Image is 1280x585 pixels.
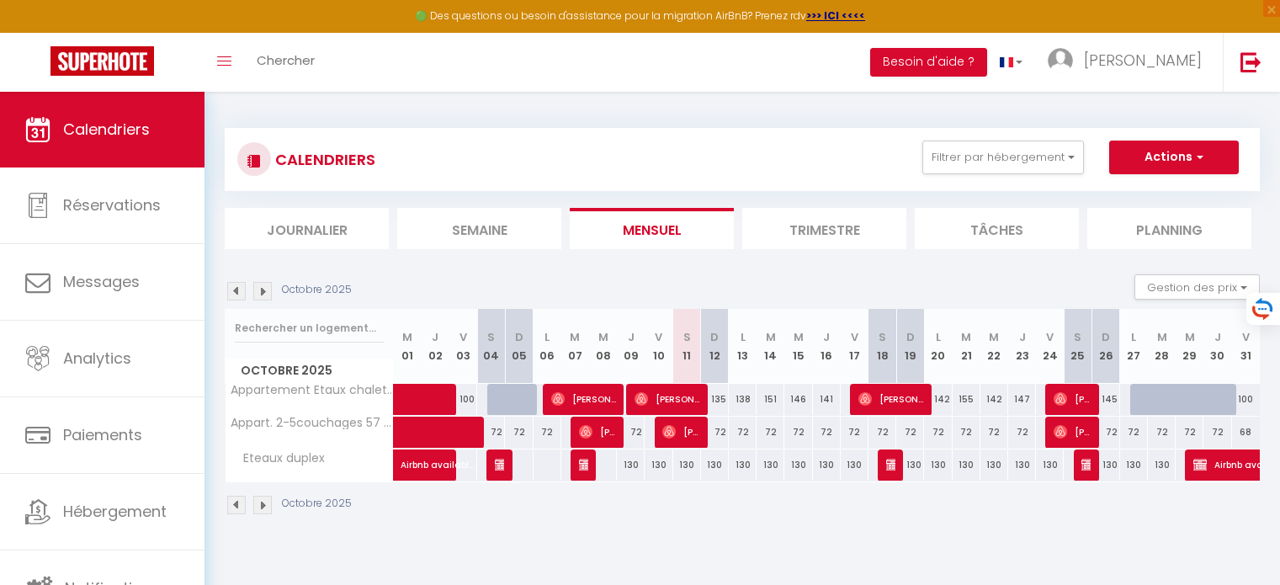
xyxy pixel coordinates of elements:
div: 141 [813,384,841,415]
abbr: M [989,329,999,345]
th: 24 [1036,309,1064,384]
div: 72 [757,417,784,448]
div: 72 [1092,417,1120,448]
abbr: L [544,329,550,345]
abbr: M [766,329,776,345]
span: Appart. 2-5couchages 57 mètre Annecy*Rochexpo*ski [228,417,396,429]
div: 72 [1203,417,1231,448]
abbr: L [1131,329,1136,345]
th: 02 [422,309,449,384]
a: >>> ICI <<<< [806,8,865,23]
th: 10 [645,309,672,384]
th: 18 [868,309,896,384]
div: 130 [896,449,924,481]
abbr: J [1214,329,1221,345]
div: 72 [1148,417,1176,448]
span: Octobre 2025 [226,359,393,383]
span: Appartement Etaux chalet · Appart Chalet*4-5 couchages*68 m2*Annecy*Rochexpo [228,384,396,396]
th: 04 [477,309,505,384]
abbr: D [710,329,719,345]
div: 72 [841,417,868,448]
th: 17 [841,309,868,384]
div: 130 [729,449,757,481]
th: 13 [729,309,757,384]
div: 72 [784,417,812,448]
th: 25 [1064,309,1091,384]
th: 29 [1176,309,1203,384]
abbr: S [879,329,886,345]
abbr: V [1046,329,1054,345]
abbr: M [961,329,971,345]
th: 03 [449,309,477,384]
th: 22 [980,309,1008,384]
img: ... [1048,48,1073,73]
div: 72 [729,417,757,448]
th: 19 [896,309,924,384]
span: Airbnb available) [579,449,588,481]
div: 130 [1120,449,1148,481]
abbr: J [823,329,830,345]
th: 05 [505,309,533,384]
button: Gestion des prix [1134,274,1260,300]
th: 27 [1120,309,1148,384]
th: 26 [1092,309,1120,384]
abbr: L [741,329,746,345]
div: 130 [617,449,645,481]
span: Réservations [63,194,161,215]
span: [PERSON_NAME] [858,383,923,415]
div: 142 [924,384,952,415]
span: Hébergement [63,501,167,522]
div: 72 [924,417,952,448]
span: [PERSON_NAME] [1054,416,1091,448]
span: [PERSON_NAME] [1054,383,1091,415]
div: 135 [701,384,729,415]
span: Messages [63,271,140,292]
div: 145 [1092,384,1120,415]
abbr: V [655,329,662,345]
abbr: V [851,329,858,345]
img: Super Booking [50,46,154,76]
div: 146 [784,384,812,415]
div: 130 [924,449,952,481]
div: 138 [729,384,757,415]
th: 16 [813,309,841,384]
th: 31 [1232,309,1260,384]
span: Analytics [63,348,131,369]
div: 72 [701,417,729,448]
div: 130 [1036,449,1064,481]
li: Trimestre [742,208,906,249]
th: 12 [701,309,729,384]
abbr: S [683,329,691,345]
li: Mensuel [570,208,734,249]
th: 07 [561,309,589,384]
div: 130 [673,449,701,481]
div: 72 [617,417,645,448]
div: 72 [1176,417,1203,448]
th: 06 [534,309,561,384]
th: 09 [617,309,645,384]
abbr: S [1074,329,1081,345]
div: 130 [701,449,729,481]
abbr: M [598,329,608,345]
span: Airbnb available) [886,449,895,481]
div: 72 [534,417,561,448]
input: Rechercher un logement... [235,313,384,343]
div: 72 [953,417,980,448]
abbr: J [1019,329,1026,345]
span: [PERSON_NAME] [551,383,616,415]
span: Eteaux duplex [228,449,329,468]
abbr: D [1102,329,1110,345]
th: 23 [1008,309,1036,384]
button: Besoin d'aide ? [870,48,987,77]
a: ... [PERSON_NAME] [1035,33,1223,92]
div: 151 [757,384,784,415]
th: 01 [394,309,422,384]
th: 30 [1203,309,1231,384]
abbr: J [628,329,635,345]
th: 14 [757,309,784,384]
th: 28 [1148,309,1176,384]
div: 72 [980,417,1008,448]
th: 15 [784,309,812,384]
abbr: M [1157,329,1167,345]
p: Octobre 2025 [282,282,352,298]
